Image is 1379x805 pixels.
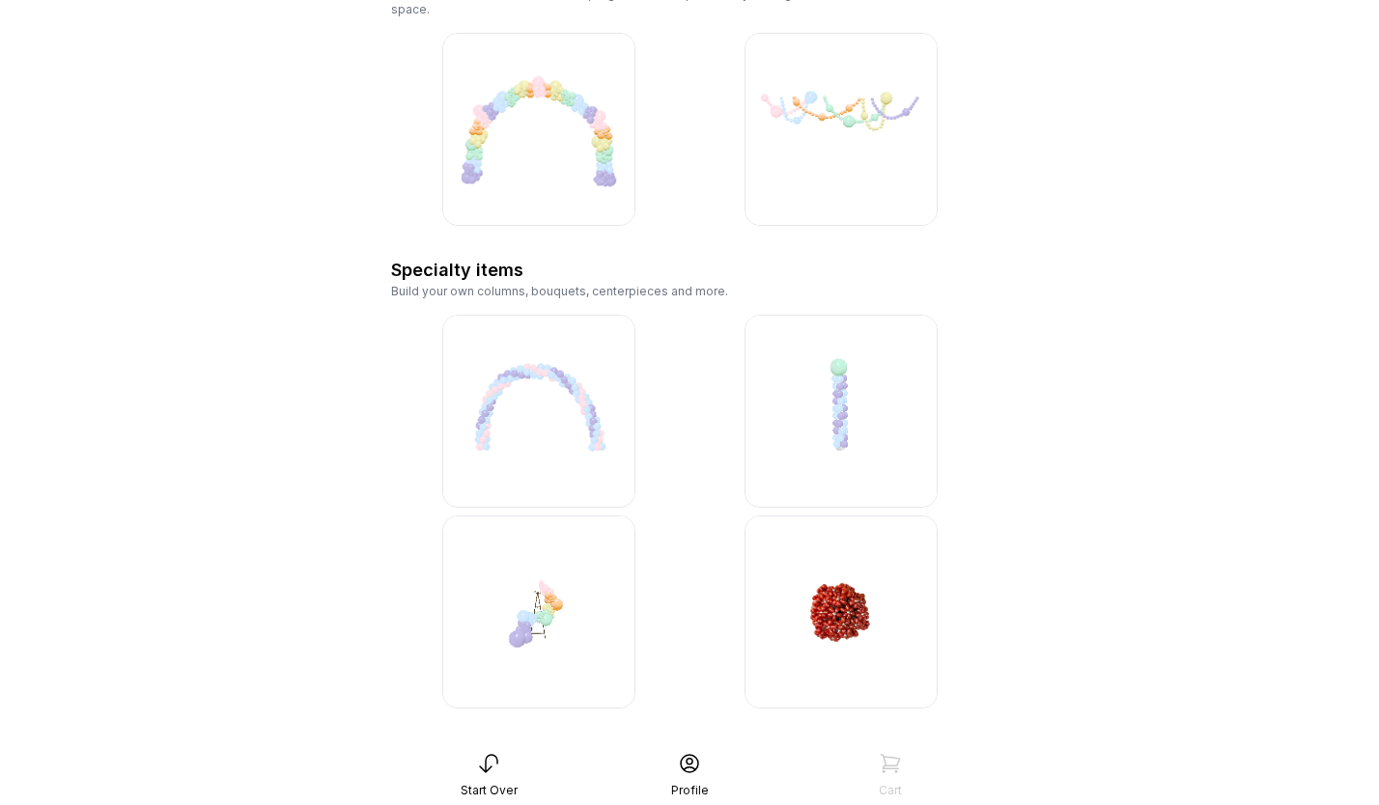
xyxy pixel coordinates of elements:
div: Start Over [461,783,518,798]
img: - [442,33,635,226]
div: Build your own columns, bouquets, centerpieces and more. [391,284,988,299]
img: - [745,515,938,708]
img: - [745,315,938,508]
img: - [442,515,635,708]
img: - [442,315,635,508]
div: Profile [671,783,709,798]
img: - [745,33,938,226]
div: Cart [879,783,902,798]
div: Specialty items [391,257,523,284]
